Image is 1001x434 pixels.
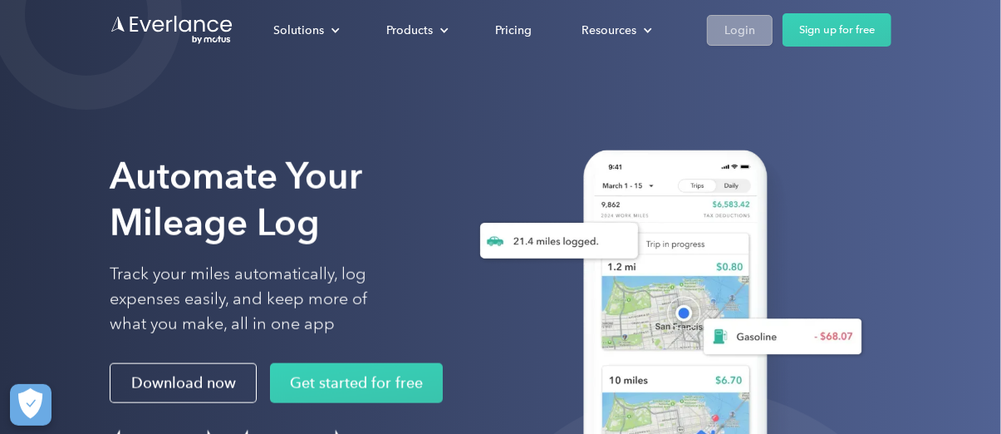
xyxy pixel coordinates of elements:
a: Go to homepage [110,14,234,46]
div: Login [724,20,755,41]
a: Sign up for free [783,13,891,47]
strong: Automate Your Mileage Log [110,153,362,244]
a: Download now [110,362,257,402]
button: Cookies Settings [10,384,52,426]
div: Resources [581,20,636,41]
a: Get started for free [270,362,443,402]
a: Login [707,15,773,46]
div: Products [370,16,462,45]
div: Resources [565,16,665,45]
div: Products [386,20,433,41]
a: Pricing [478,16,548,45]
div: Solutions [273,20,324,41]
div: Pricing [495,20,532,41]
div: Solutions [257,16,353,45]
p: Track your miles automatically, log expenses easily, and keep more of what you make, all in one app [110,261,395,336]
